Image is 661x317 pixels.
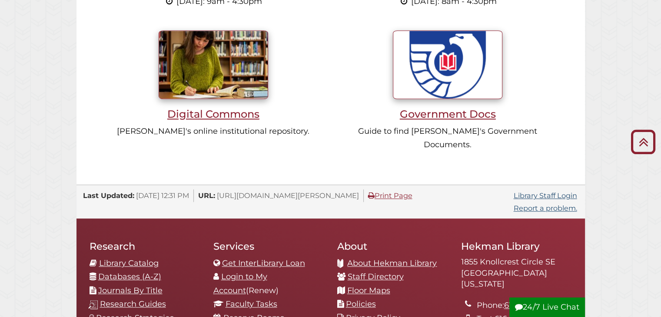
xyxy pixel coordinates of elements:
a: Floor Maps [347,286,390,295]
a: Policies [346,299,376,309]
h2: Services [213,240,324,252]
h2: About [337,240,448,252]
a: Login to My Account [213,272,267,295]
img: U.S. Government Documents seal [393,30,502,99]
a: 616.526.7197 [504,300,551,310]
a: Report a problem. [514,204,577,212]
span: [URL][DOMAIN_NAME][PERSON_NAME] [217,191,359,200]
span: URL: [198,191,215,200]
a: Print Page [368,191,412,200]
a: Journals By Title [98,286,163,295]
span: [DATE] 12:31 PM [136,191,189,200]
a: About Hekman Library [347,258,437,268]
h3: Government Docs [344,108,552,120]
a: Library Catalog [99,258,159,268]
a: Staff Directory [348,272,404,281]
a: Government Docs [344,59,552,120]
a: Digital Commons [110,59,318,120]
a: Library Staff Login [514,191,577,200]
address: 1855 Knollcrest Circle SE [GEOGRAPHIC_DATA][US_STATE] [461,257,572,290]
span: Last Updated: [83,191,134,200]
a: Research Guides [100,299,166,309]
a: Get InterLibrary Loan [222,258,305,268]
img: research-guides-icon-white_37x37.png [89,300,98,309]
i: Print Page [368,192,375,199]
h2: Hekman Library [461,240,572,252]
li: (Renew) [213,270,324,297]
a: Back to Top [628,135,659,149]
li: Phone: [477,299,572,313]
h2: Research [90,240,200,252]
a: Faculty Tasks [226,299,277,309]
p: Guide to find [PERSON_NAME]'s Government Documents. [344,125,552,152]
img: Student writing inside library [159,30,268,99]
a: Databases (A-Z) [98,272,161,281]
p: [PERSON_NAME]'s online institutional repository. [110,125,318,139]
h3: Digital Commons [110,108,318,120]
